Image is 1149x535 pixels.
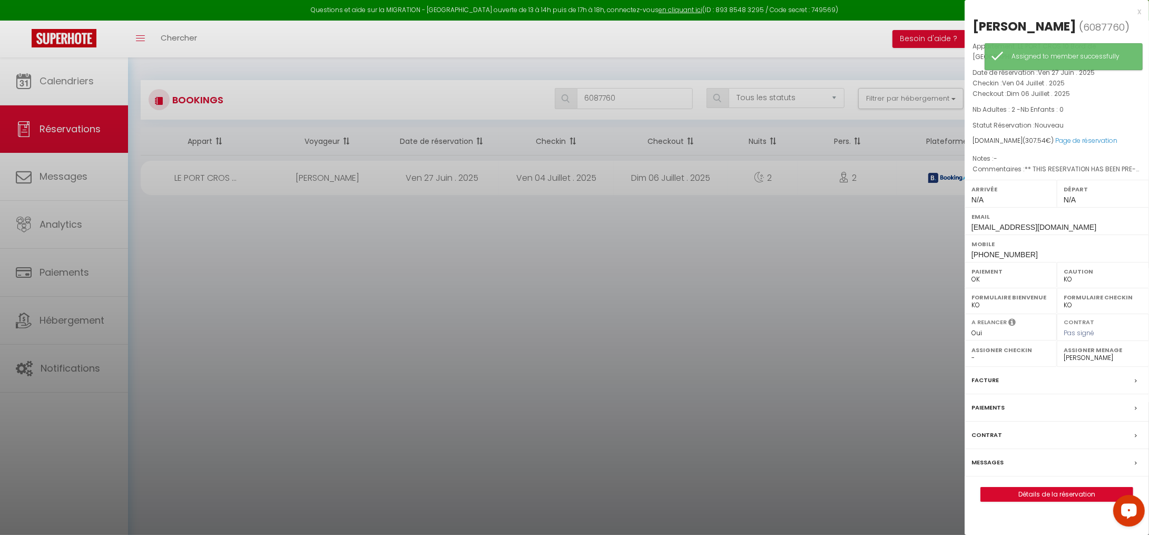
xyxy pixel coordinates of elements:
[971,402,1005,413] label: Paiements
[973,67,1141,78] p: Date de réservation :
[1064,184,1142,194] label: Départ
[1035,121,1064,130] span: Nouveau
[973,78,1141,89] p: Checkin :
[971,345,1050,355] label: Assigner Checkin
[980,487,1133,502] button: Détails de la réservation
[994,154,997,163] span: -
[973,89,1141,99] p: Checkout :
[1064,318,1094,325] label: Contrat
[1064,266,1142,277] label: Caution
[1007,89,1070,98] span: Dim 06 Juillet . 2025
[971,318,1007,327] label: A relancer
[973,42,1096,61] span: LE PORT CROS 10 Bord de [GEOGRAPHIC_DATA] Clim
[971,457,1004,468] label: Messages
[973,164,1141,174] p: Commentaires :
[1105,491,1149,535] iframe: LiveChat chat widget
[973,120,1141,131] p: Statut Réservation :
[971,250,1038,259] span: [PHONE_NUMBER]
[971,239,1142,249] label: Mobile
[973,136,1141,146] div: [DOMAIN_NAME]
[971,266,1050,277] label: Paiement
[971,196,984,204] span: N/A
[973,153,1141,164] p: Notes :
[981,488,1133,501] a: Détails de la réservation
[1064,196,1076,204] span: N/A
[1064,345,1142,355] label: Assigner Menage
[1083,21,1125,34] span: 6087760
[965,5,1141,18] div: x
[971,223,1096,231] span: [EMAIL_ADDRESS][DOMAIN_NAME]
[1011,52,1132,62] div: Assigned to member successfully
[1064,292,1142,303] label: Formulaire Checkin
[1079,20,1130,34] span: ( )
[1055,136,1117,145] a: Page de réservation
[973,41,1141,62] p: Appartement :
[1020,105,1064,114] span: Nb Enfants : 0
[1064,328,1094,337] span: Pas signé
[973,18,1076,35] div: [PERSON_NAME]
[973,105,1064,114] span: Nb Adultes : 2 -
[971,184,1050,194] label: Arrivée
[971,375,999,386] label: Facture
[1023,136,1054,145] span: ( €)
[1025,136,1046,145] span: 307.54
[1002,79,1065,87] span: Ven 04 Juillet . 2025
[971,211,1142,222] label: Email
[1038,68,1095,77] span: Ven 27 Juin . 2025
[971,430,1002,441] label: Contrat
[1008,318,1016,329] i: Sélectionner OUI si vous souhaiter envoyer les séquences de messages post-checkout
[971,292,1050,303] label: Formulaire Bienvenue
